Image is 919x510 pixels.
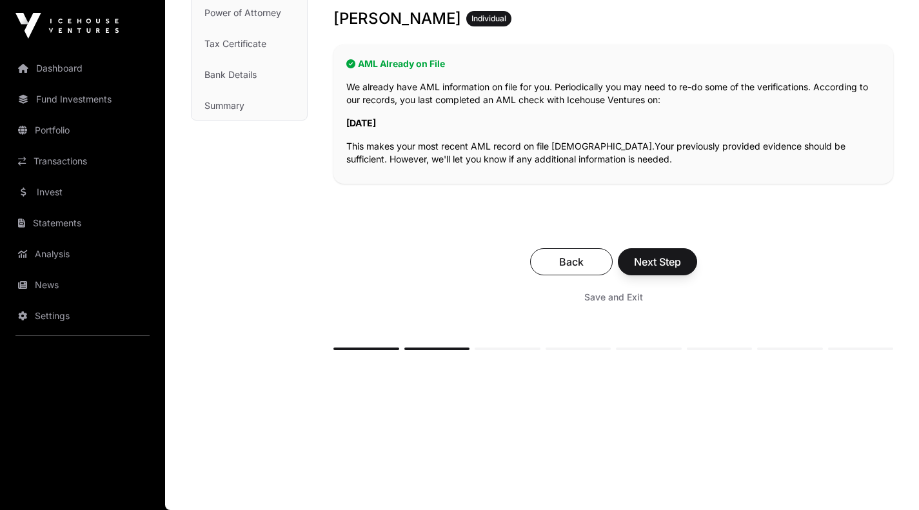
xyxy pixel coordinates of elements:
h3: [PERSON_NAME] [333,8,893,29]
img: Icehouse Ventures Logo [15,13,119,39]
a: Bank Details [192,61,307,89]
span: Save and Exit [584,291,643,304]
button: Next Step [618,248,697,275]
h2: AML Already on File [346,57,880,70]
a: Summary [192,92,307,120]
a: Settings [10,302,155,330]
a: Transactions [10,147,155,175]
p: We already have AML information on file for you. Periodically you may need to re-do some of the v... [346,81,880,106]
a: News [10,271,155,299]
span: Next Step [634,254,681,270]
a: Tax Certificate [192,30,307,58]
span: Individual [471,14,506,24]
a: Portfolio [10,116,155,144]
a: Invest [10,178,155,206]
button: Back [530,248,613,275]
span: Back [546,254,597,270]
a: Dashboard [10,54,155,83]
a: Statements [10,209,155,237]
a: Analysis [10,240,155,268]
a: Fund Investments [10,85,155,113]
p: [DATE] [346,117,880,130]
p: This makes your most recent AML record on file [DEMOGRAPHIC_DATA]. [346,140,880,166]
iframe: Chat Widget [855,448,919,510]
button: Save and Exit [569,286,658,309]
